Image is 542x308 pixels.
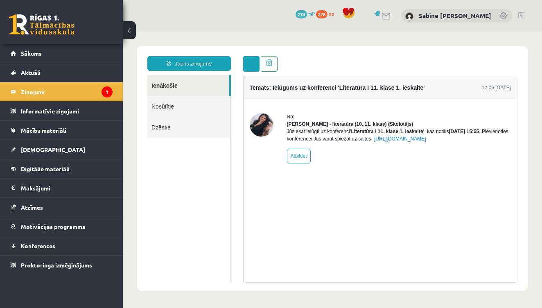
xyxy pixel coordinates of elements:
i: 1 [102,86,113,97]
a: Ienākošie [25,43,106,64]
a: Aktuāli [11,63,113,82]
span: 278 [316,10,327,18]
a: Motivācijas programma [11,217,113,236]
a: Sabīne [PERSON_NAME] [419,11,491,20]
a: Nosūtītie [25,64,108,85]
a: Sākums [11,44,113,63]
span: Sākums [21,50,42,57]
a: Atzīmes [11,198,113,217]
a: [URL][DOMAIN_NAME] [251,104,303,110]
span: Digitālie materiāli [21,165,70,172]
a: Mācību materiāli [11,121,113,140]
span: [DEMOGRAPHIC_DATA] [21,146,85,153]
strong: [PERSON_NAME] - literatūra (10.,11. klase) (Skolotājs) [164,90,291,95]
span: xp [329,10,334,17]
a: Maksājumi [11,179,113,197]
span: Proktoringa izmēģinājums [21,261,92,269]
span: Aktuāli [21,69,41,76]
b: [DATE] 15:55 [326,97,356,103]
b: 'Literatūra I 11. klase 1. ieskaite' [227,97,302,103]
div: 12:06 [DATE] [359,52,388,60]
a: Dzēstie [25,85,108,106]
span: Atzīmes [21,204,43,211]
a: 278 xp [316,10,338,17]
img: Samanta Balode - literatūra (10.,11. klase) [127,82,151,105]
span: mP [308,10,315,17]
a: Atbildēt [164,117,188,132]
span: Mācību materiāli [21,127,66,134]
a: Proktoringa izmēģinājums [11,256,113,274]
span: Motivācijas programma [21,223,86,230]
div: Jūs esat ielūgti uz konferenci , kas notiks . Pievienoties konferencei Jūs varat spiežot uz saites - [164,96,388,111]
a: Ziņojumi1 [11,82,113,101]
a: Digitālie materiāli [11,159,113,178]
a: Jauns ziņojums [25,25,108,39]
span: Konferences [21,242,55,249]
a: 274 mP [296,10,315,17]
span: 274 [296,10,307,18]
h4: Temats: Ielūgums uz konferenci 'Literatūra I 11. klase 1. ieskaite' [127,53,302,59]
a: Konferences [11,236,113,255]
img: Sabīne Tīna Tomane [405,12,413,20]
a: Informatīvie ziņojumi [11,102,113,120]
legend: Informatīvie ziņojumi [21,102,113,120]
legend: Maksājumi [21,179,113,197]
a: [DEMOGRAPHIC_DATA] [11,140,113,159]
legend: Ziņojumi [21,82,113,101]
div: No: [164,82,388,89]
a: Rīgas 1. Tālmācības vidusskola [9,14,75,35]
